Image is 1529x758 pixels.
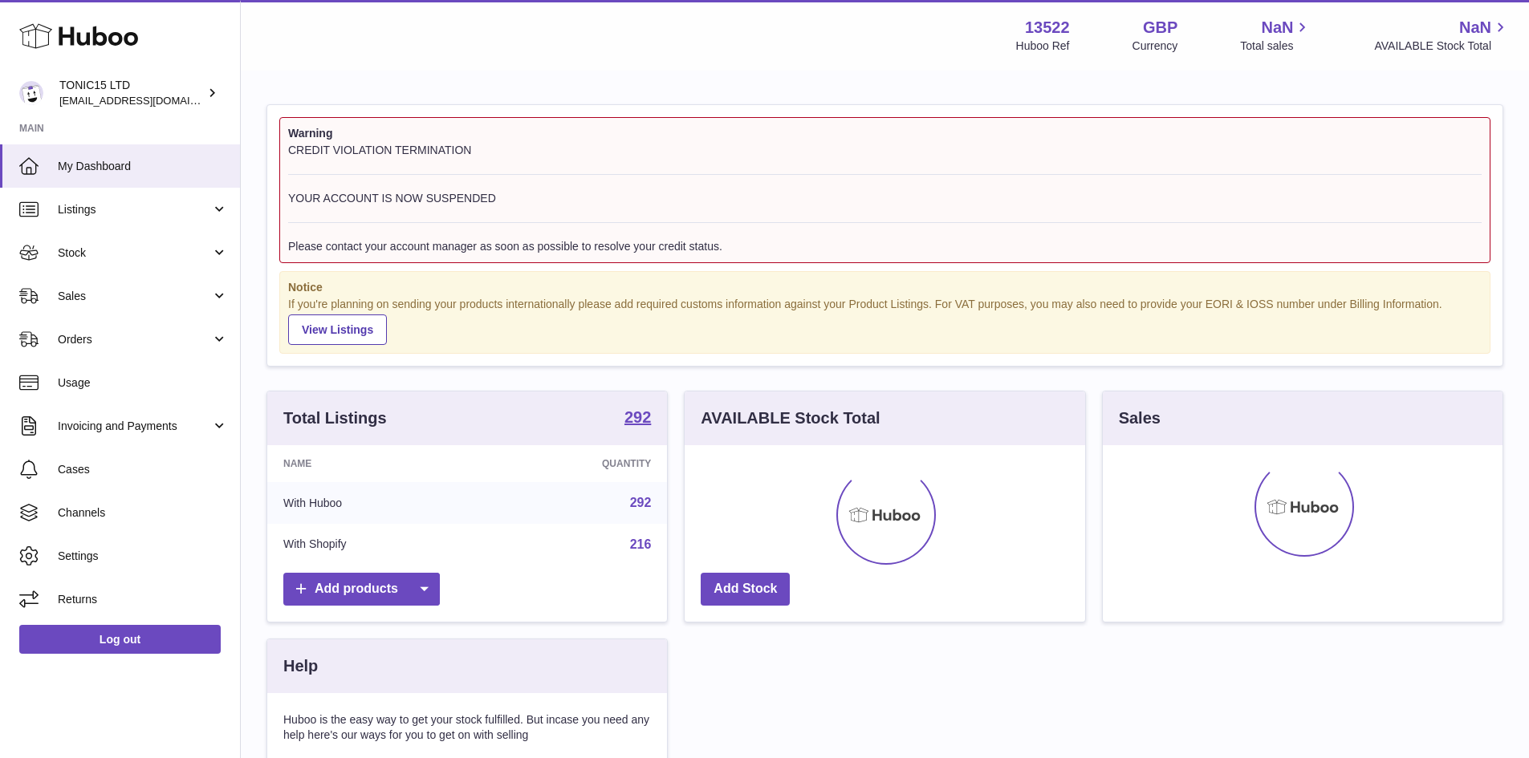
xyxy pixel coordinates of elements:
[288,143,1482,254] div: CREDIT VIOLATION TERMINATION YOUR ACCOUNT IS NOW SUSPENDED Please contact your account manager as...
[58,202,211,217] span: Listings
[58,549,228,564] span: Settings
[58,289,211,304] span: Sales
[1025,17,1070,39] strong: 13522
[59,94,236,107] span: [EMAIL_ADDRESS][DOMAIN_NAME]
[283,712,651,743] p: Huboo is the easy way to get your stock fulfilled. But incase you need any help here's our ways f...
[59,78,204,108] div: TONIC15 LTD
[58,505,228,521] span: Channels
[58,159,228,174] span: My Dashboard
[1261,17,1293,39] span: NaN
[630,496,652,509] a: 292
[1133,39,1178,54] div: Currency
[624,409,651,428] a: 292
[288,297,1482,345] div: If you're planning on sending your products internationally please add required customs informati...
[19,625,221,654] a: Log out
[1374,39,1510,54] span: AVAILABLE Stock Total
[283,407,387,429] h3: Total Listings
[1143,17,1177,39] strong: GBP
[283,655,318,677] h3: Help
[58,245,211,261] span: Stock
[58,419,211,434] span: Invoicing and Payments
[19,81,43,105] img: internalAdmin-13522@internal.huboo.com
[1016,39,1070,54] div: Huboo Ref
[1240,39,1311,54] span: Total sales
[1459,17,1491,39] span: NaN
[267,524,483,565] td: With Shopify
[483,445,668,482] th: Quantity
[288,314,387,345] a: View Listings
[701,407,880,429] h3: AVAILABLE Stock Total
[288,280,1482,295] strong: Notice
[58,462,228,477] span: Cases
[624,409,651,425] strong: 292
[1119,407,1161,429] h3: Sales
[1374,17,1510,54] a: NaN AVAILABLE Stock Total
[288,126,1482,141] strong: Warning
[267,445,483,482] th: Name
[58,592,228,607] span: Returns
[701,573,790,606] a: Add Stock
[58,332,211,347] span: Orders
[58,375,228,391] span: Usage
[267,482,483,524] td: With Huboo
[283,573,440,606] a: Add products
[1240,17,1311,54] a: NaN Total sales
[630,537,652,551] a: 216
